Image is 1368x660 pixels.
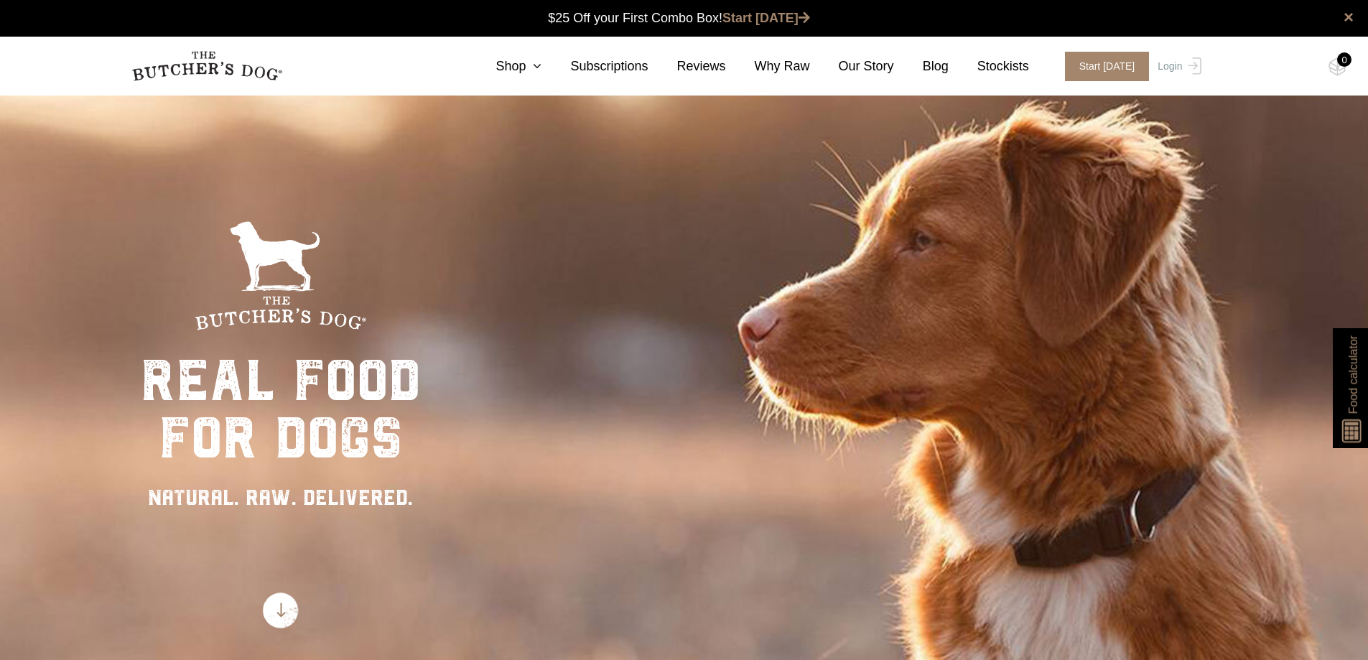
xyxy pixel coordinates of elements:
[1344,335,1362,414] span: Food calculator
[1154,52,1201,81] a: Login
[1329,57,1346,76] img: TBD_Cart-Empty.png
[1344,9,1354,26] a: close
[141,352,421,467] div: real food for dogs
[894,57,949,76] a: Blog
[648,57,726,76] a: Reviews
[1065,52,1150,81] span: Start [DATE]
[467,57,541,76] a: Shop
[541,57,648,76] a: Subscriptions
[722,11,810,25] a: Start [DATE]
[810,57,894,76] a: Our Story
[949,57,1029,76] a: Stockists
[726,57,810,76] a: Why Raw
[1337,52,1351,67] div: 0
[141,481,421,513] div: NATURAL. RAW. DELIVERED.
[1051,52,1155,81] a: Start [DATE]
